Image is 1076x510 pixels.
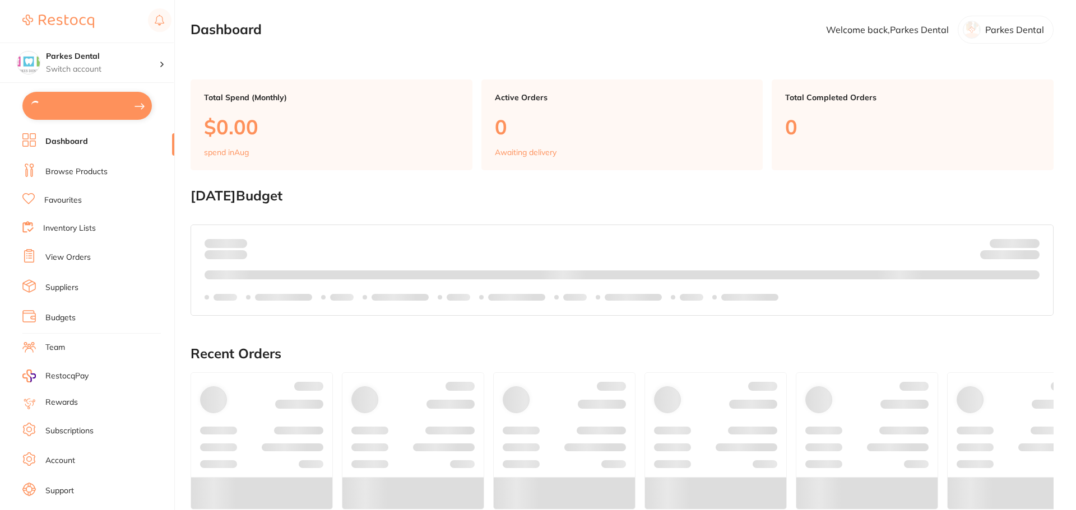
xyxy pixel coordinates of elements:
[45,371,89,382] span: RestocqPay
[191,22,262,38] h2: Dashboard
[205,248,247,261] p: month
[45,136,88,147] a: Dashboard
[22,369,89,382] a: RestocqPay
[46,51,159,62] h4: Parkes Dental
[488,293,545,302] p: Labels extended
[372,293,429,302] p: Labels extended
[45,485,74,497] a: Support
[605,293,662,302] p: Labels extended
[45,312,76,324] a: Budgets
[447,293,470,302] p: Labels
[563,293,587,302] p: Labels
[17,52,40,74] img: Parkes Dental
[330,293,354,302] p: Labels
[45,166,108,177] a: Browse Products
[45,282,78,293] a: Suppliers
[1020,252,1040,262] strong: $0.00
[45,425,94,437] a: Subscriptions
[204,115,459,138] p: $0.00
[22,15,94,28] img: Restocq Logo
[495,148,556,157] p: Awaiting delivery
[990,238,1040,247] p: Budget:
[45,342,65,353] a: Team
[191,346,1054,362] h2: Recent Orders
[43,223,96,234] a: Inventory Lists
[45,455,75,466] a: Account
[44,195,82,206] a: Favourites
[22,8,94,34] a: Restocq Logo
[680,293,703,302] p: Labels
[826,25,949,35] p: Welcome back, Parkes Dental
[191,79,472,170] a: Total Spend (Monthly)$0.00spend inAug
[495,115,750,138] p: 0
[785,115,1040,138] p: 0
[481,79,763,170] a: Active Orders0Awaiting delivery
[1018,238,1040,248] strong: $NaN
[255,293,312,302] p: Labels extended
[46,64,159,75] p: Switch account
[191,188,1054,204] h2: [DATE] Budget
[45,252,91,263] a: View Orders
[495,93,750,102] p: Active Orders
[721,293,778,302] p: Labels extended
[985,25,1044,35] p: Parkes Dental
[22,369,36,382] img: RestocqPay
[214,293,237,302] p: Labels
[772,79,1054,170] a: Total Completed Orders0
[980,248,1040,261] p: Remaining:
[785,93,1040,102] p: Total Completed Orders
[204,93,459,102] p: Total Spend (Monthly)
[45,397,78,408] a: Rewards
[205,238,247,247] p: Spent:
[204,148,249,157] p: spend in Aug
[228,238,247,248] strong: $0.00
